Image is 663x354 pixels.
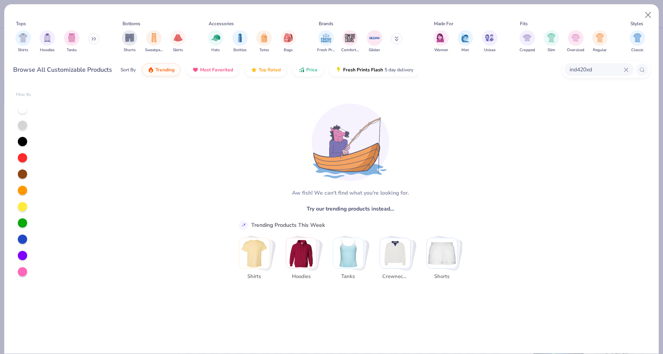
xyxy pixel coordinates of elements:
span: Fresh Prints Flash [343,67,383,73]
img: TopRated.gif [251,67,257,73]
div: filter for Cropped [520,30,535,53]
button: filter button [317,30,335,53]
div: filter for Men [458,30,473,53]
div: Tops [16,20,26,27]
div: Aw fish! We can't find what you're looking for. [292,189,409,197]
img: Classic Image [633,33,642,42]
button: Stack Card Button Hoodies [286,238,321,284]
span: Men [461,47,469,53]
span: Bags [284,47,293,53]
img: Shirts [239,238,269,268]
img: Hoodies Image [43,33,52,42]
button: Stack Card Button Crewnecks [380,238,415,284]
img: Crewnecks [380,238,410,268]
img: Women Image [437,33,445,42]
button: Stack Card Button Shorts [426,238,462,284]
button: filter button [208,30,223,53]
button: Fresh Prints Flash5 day delivery [330,63,419,76]
span: Tanks [67,47,77,53]
button: filter button [592,30,608,53]
img: Hoodies [286,238,316,268]
span: Skirts [173,47,183,53]
div: filter for Hats [208,30,223,53]
div: filter for Classic [630,30,645,53]
span: Tanks [335,273,361,281]
img: Cropped Image [523,33,532,42]
div: Bottoms [123,20,140,27]
button: filter button [482,30,497,53]
div: filter for Fresh Prints [317,30,335,53]
div: Accessories [209,20,234,27]
span: Women [434,47,448,53]
span: Totes [259,47,269,53]
span: Hats [211,47,220,53]
span: Shirts [18,47,28,53]
button: Close [641,8,656,22]
button: Top Rated [245,63,287,76]
img: Men Image [461,33,470,42]
img: Shorts Image [125,33,134,42]
button: filter button [281,30,296,53]
button: filter button [16,30,31,53]
button: filter button [122,30,137,53]
img: Skirts Image [174,33,183,42]
div: Styles [630,20,643,27]
span: Top Rated [259,67,281,73]
button: filter button [145,30,163,53]
img: flash.gif [335,67,342,73]
button: filter button [341,30,359,53]
div: filter for Slim [544,30,559,53]
button: Stack Card Button Shirts [239,238,275,284]
img: Gildan Image [369,32,380,44]
button: filter button [64,30,79,53]
img: Tanks [333,238,363,268]
img: most_fav.gif [192,67,199,73]
div: Made For [434,20,453,27]
button: Most Favorited [186,63,239,76]
div: filter for Unisex [482,30,497,53]
img: Unisex Image [485,33,494,42]
img: trend_line.gif [240,222,247,229]
span: Most Favorited [200,67,233,73]
span: Try our trending products instead… [307,205,394,213]
span: Shorts [124,47,136,53]
button: filter button [544,30,559,53]
div: filter for Shorts [122,30,137,53]
div: filter for Totes [256,30,272,53]
button: filter button [630,30,645,53]
span: Hoodies [40,47,55,53]
div: Trending Products This Week [251,221,325,229]
img: Fresh Prints Image [320,32,332,44]
button: filter button [567,30,584,53]
div: filter for Gildan [367,30,382,53]
span: Shirts [242,273,267,281]
div: filter for Comfort Colors [341,30,359,53]
button: Trending [142,63,180,76]
img: Regular Image [596,33,604,42]
button: filter button [520,30,535,53]
div: filter for Skirts [170,30,186,53]
div: filter for Bags [281,30,296,53]
button: filter button [170,30,186,53]
span: Unisex [484,47,496,53]
button: filter button [367,30,382,53]
span: Fresh Prints [317,47,335,53]
span: Sweatpants [145,47,163,53]
img: Shorts [427,238,457,268]
img: Bags Image [284,33,292,42]
div: filter for Bottles [232,30,248,53]
div: Browse All Customizable Products [13,65,112,74]
span: Trending [155,67,174,73]
div: filter for Sweatpants [145,30,163,53]
span: Gildan [369,47,380,53]
img: Loading... [312,104,389,181]
span: Comfort Colors [341,47,359,53]
span: Cropped [520,47,535,53]
button: filter button [256,30,272,53]
img: Oversized Image [571,33,580,42]
span: Hoodies [288,273,314,281]
div: filter for Women [433,30,449,53]
div: filter for Tanks [64,30,79,53]
span: Regular [593,47,607,53]
div: Fits [520,20,528,27]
